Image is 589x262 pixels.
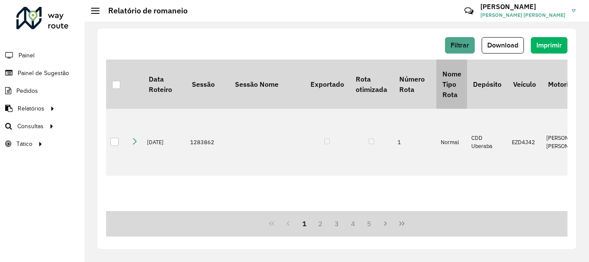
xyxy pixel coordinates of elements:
[482,37,524,54] button: Download
[377,215,394,232] button: Next Page
[393,60,436,109] th: Número Rota
[16,86,38,95] span: Pedidos
[436,60,467,109] th: Nome Tipo Rota
[143,109,186,175] td: [DATE]
[467,60,507,109] th: Depósito
[18,104,44,113] span: Relatórios
[100,6,188,16] h2: Relatório de romaneio
[445,37,475,54] button: Filtrar
[229,60,304,109] th: Sessão Nome
[312,215,329,232] button: 2
[508,60,542,109] th: Veículo
[536,41,562,49] span: Imprimir
[143,60,186,109] th: Data Roteiro
[186,60,229,109] th: Sessão
[304,60,350,109] th: Exportado
[329,215,345,232] button: 3
[436,109,467,175] td: Normal
[508,109,542,175] td: EZD4J42
[186,109,229,175] td: 1283862
[480,11,565,19] span: [PERSON_NAME] [PERSON_NAME]
[296,215,313,232] button: 1
[460,2,478,20] a: Contato Rápido
[394,215,410,232] button: Last Page
[451,41,469,49] span: Filtrar
[531,37,567,54] button: Imprimir
[467,109,507,175] td: CDD Uberaba
[16,139,32,148] span: Tático
[361,215,378,232] button: 5
[345,215,361,232] button: 4
[487,41,518,49] span: Download
[18,69,69,78] span: Painel de Sugestão
[19,51,34,60] span: Painel
[480,3,565,11] h3: [PERSON_NAME]
[393,109,436,175] td: 1
[350,60,393,109] th: Rota otimizada
[17,122,44,131] span: Consultas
